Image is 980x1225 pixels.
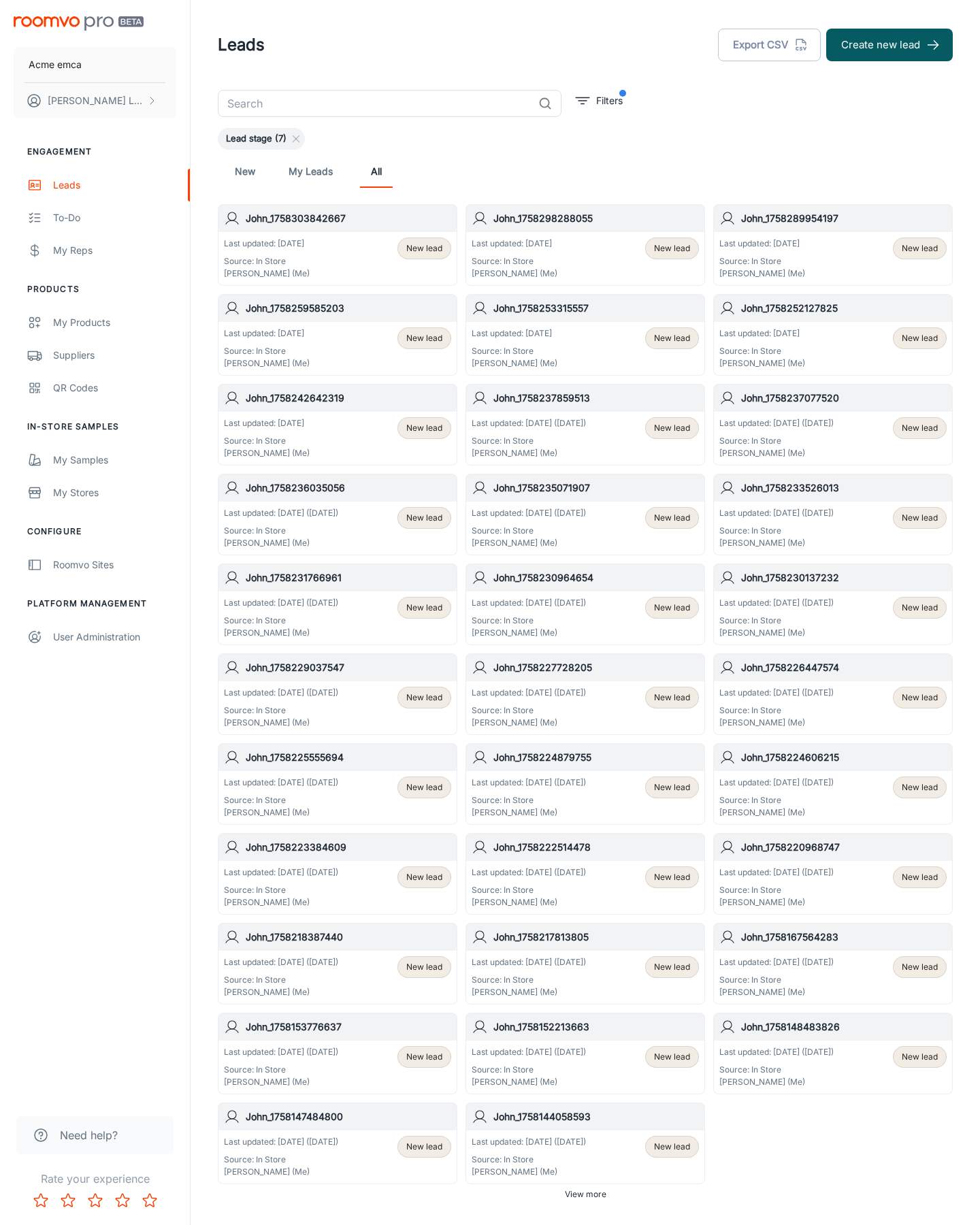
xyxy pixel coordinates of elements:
div: Lead stage (7) [218,128,305,150]
p: Last updated: [DATE] ([DATE]) [224,687,338,699]
span: New lead [406,602,442,614]
p: Source: In Store [719,794,834,806]
span: New lead [654,871,690,883]
h6: John_1758236035056 [246,480,451,495]
a: John_1758298288055Last updated: [DATE]Source: In Store[PERSON_NAME] (Me)New lead [465,204,705,286]
p: Last updated: [DATE] ([DATE]) [719,417,834,429]
p: Source: In Store [472,435,586,447]
img: Roomvo PRO Beta [14,16,144,31]
p: [PERSON_NAME] (Me) [224,447,310,459]
a: John_1758229037547Last updated: [DATE] ([DATE])Source: In Store[PERSON_NAME] (Me)New lead [218,653,457,735]
p: Source: In Store [719,615,834,627]
p: Filters [596,93,623,108]
h6: John_1758229037547 [246,660,451,675]
p: [PERSON_NAME] (Me) [224,896,338,909]
h6: John_1758224606215 [741,750,947,765]
p: Source: In Store [224,1154,338,1166]
div: Leads [53,178,176,193]
a: John_1758242642319Last updated: [DATE]Source: In Store[PERSON_NAME] (Me)New lead [218,384,457,465]
span: New lead [406,781,442,794]
span: New lead [406,512,442,524]
a: John_1758218387440Last updated: [DATE] ([DATE])Source: In Store[PERSON_NAME] (Me)New lead [218,923,457,1004]
p: [PERSON_NAME] (Me) [224,986,338,998]
p: Last updated: [DATE] ([DATE]) [719,507,834,519]
p: [PERSON_NAME] (Me) [472,1166,586,1178]
p: Last updated: [DATE] [719,327,805,340]
p: Last updated: [DATE] ([DATE]) [719,687,834,699]
p: Last updated: [DATE] ([DATE]) [719,777,834,789]
h6: John_1758218387440 [246,930,451,945]
h6: John_1758144058593 [493,1109,699,1124]
p: Last updated: [DATE] [472,238,557,250]
span: New lead [902,422,938,434]
h6: John_1758222514478 [493,840,699,855]
p: Last updated: [DATE] ([DATE]) [224,777,338,789]
p: [PERSON_NAME] (Me) [224,267,310,280]
p: Source: In Store [472,525,586,537]
h6: John_1758226447574 [741,660,947,675]
p: [PERSON_NAME] (Me) [719,627,834,639]
span: New lead [902,871,938,883]
h6: John_1758230964654 [493,570,699,585]
span: New lead [654,691,690,704]
a: John_1758230137232Last updated: [DATE] ([DATE])Source: In Store[PERSON_NAME] (Me)New lead [713,563,953,645]
button: Create new lead [826,29,953,61]
h6: John_1758237077520 [741,391,947,406]
p: Source: In Store [224,525,338,537]
span: New lead [654,242,690,255]
a: John_1758152213663Last updated: [DATE] ([DATE])Source: In Store[PERSON_NAME] (Me)New lead [465,1013,705,1094]
span: New lead [654,512,690,524]
span: New lead [654,422,690,434]
h6: John_1758147484800 [246,1109,451,1124]
a: John_1758237077520Last updated: [DATE] ([DATE])Source: In Store[PERSON_NAME] (Me)New lead [713,384,953,465]
a: John_1758235071907Last updated: [DATE] ([DATE])Source: In Store[PERSON_NAME] (Me)New lead [465,474,705,555]
h6: John_1758223384609 [246,840,451,855]
h6: John_1758253315557 [493,301,699,316]
p: Rate your experience [11,1171,179,1187]
p: Source: In Store [472,255,557,267]
h6: John_1758230137232 [741,570,947,585]
p: Source: In Store [224,615,338,627]
p: Source: In Store [224,704,338,717]
a: John_1758220968747Last updated: [DATE] ([DATE])Source: In Store[PERSON_NAME] (Me)New lead [713,833,953,915]
p: Source: In Store [224,974,338,986]
button: Rate 5 star [136,1187,163,1214]
p: Source: In Store [719,974,834,986]
p: [PERSON_NAME] (Me) [719,537,834,549]
p: [PERSON_NAME] (Me) [719,986,834,998]
h6: John_1758231766961 [246,570,451,585]
input: Search [218,90,533,117]
div: Roomvo Sites [53,557,176,572]
p: [PERSON_NAME] (Me) [719,267,805,280]
p: [PERSON_NAME] (Me) [472,986,586,998]
h6: John_1758289954197 [741,211,947,226]
p: Source: In Store [224,1064,338,1076]
span: New lead [902,781,938,794]
span: New lead [406,961,442,973]
h6: John_1758259585203 [246,301,451,316]
div: My Samples [53,453,176,468]
h6: John_1758242642319 [246,391,451,406]
button: Rate 4 star [109,1187,136,1214]
span: New lead [654,332,690,344]
p: [PERSON_NAME] (Me) [719,1076,834,1088]
a: John_1758147484800Last updated: [DATE] ([DATE])Source: In Store[PERSON_NAME] (Me)New lead [218,1102,457,1184]
p: [PERSON_NAME] (Me) [472,267,557,280]
a: John_1758289954197Last updated: [DATE]Source: In Store[PERSON_NAME] (Me)New lead [713,204,953,286]
p: Source: In Store [719,255,805,267]
p: Last updated: [DATE] ([DATE]) [224,866,338,879]
h6: John_1758153776637 [246,1019,451,1034]
p: Last updated: [DATE] ([DATE]) [472,777,586,789]
p: [PERSON_NAME] Leaptools [48,93,144,108]
span: View more [565,1188,606,1200]
p: Last updated: [DATE] [224,327,310,340]
span: New lead [406,871,442,883]
span: New lead [902,242,938,255]
p: Source: In Store [719,884,834,896]
p: [PERSON_NAME] (Me) [224,1076,338,1088]
h6: John_1758217813805 [493,930,699,945]
p: Source: In Store [719,435,834,447]
h1: Leads [218,33,265,57]
p: Source: In Store [224,255,310,267]
p: Source: In Store [224,435,310,447]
